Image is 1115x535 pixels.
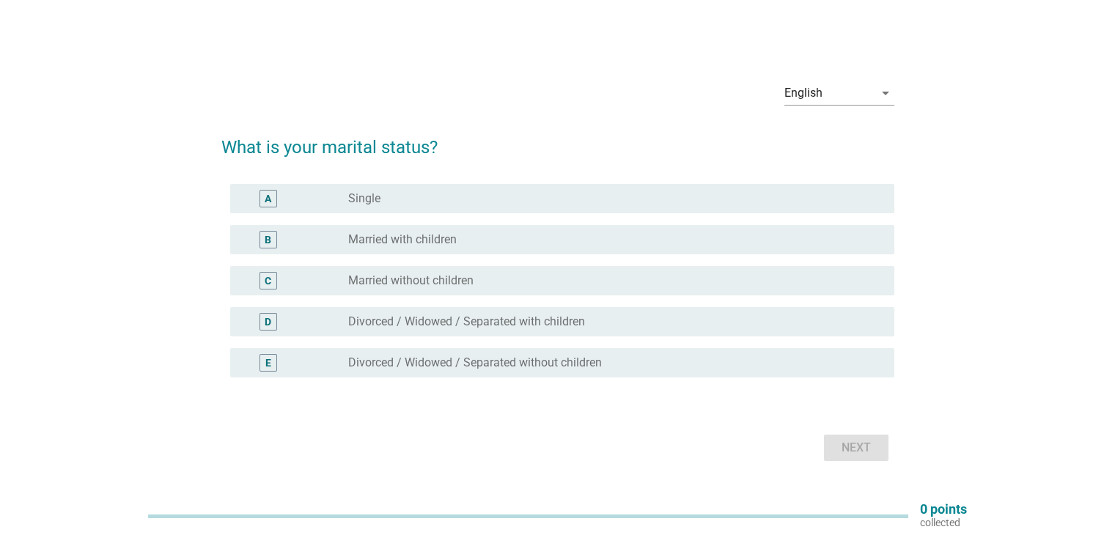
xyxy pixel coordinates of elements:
label: Divorced / Widowed / Separated with children [348,314,585,329]
label: Married without children [348,273,474,288]
div: B [265,232,271,248]
div: C [265,273,271,289]
label: Divorced / Widowed / Separated without children [348,355,602,370]
div: A [265,191,271,207]
h2: What is your marital status? [221,119,894,160]
p: 0 points [920,503,967,516]
label: Single [348,191,380,206]
p: collected [920,516,967,529]
div: E [265,355,271,371]
label: Married with children [348,232,457,247]
div: D [265,314,271,330]
div: English [784,86,823,100]
i: arrow_drop_down [877,84,894,102]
